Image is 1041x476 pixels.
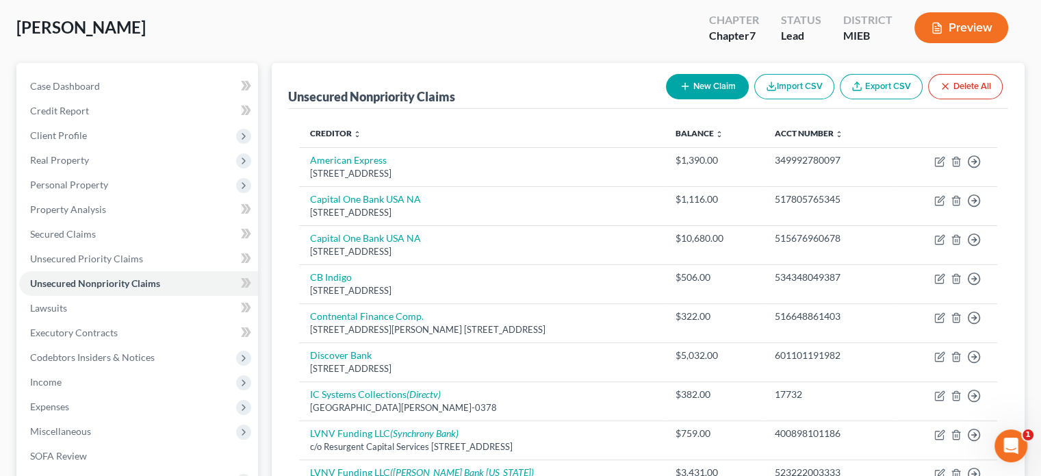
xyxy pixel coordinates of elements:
a: Capital One Bank USA NA [310,232,421,244]
div: $506.00 [676,271,753,284]
div: Unsecured Nonpriority Claims [288,88,455,105]
a: IC Systems Collections(Directv) [310,388,441,400]
div: 517805765345 [775,192,881,206]
div: Lead [781,28,821,44]
a: Capital One Bank USA NA [310,193,421,205]
a: Export CSV [840,74,923,99]
a: Unsecured Priority Claims [19,247,258,271]
div: 515676960678 [775,231,881,245]
span: [PERSON_NAME] [16,17,146,37]
span: Credit Report [30,105,89,116]
div: 400898101186 [775,427,881,440]
span: Case Dashboard [30,80,100,92]
a: Secured Claims [19,222,258,247]
a: Unsecured Nonpriority Claims [19,271,258,296]
div: 534348049387 [775,271,881,284]
div: [GEOGRAPHIC_DATA][PERSON_NAME]-0378 [310,401,654,414]
div: [STREET_ADDRESS] [310,362,654,375]
span: Client Profile [30,129,87,141]
a: Contnental Finance Comp. [310,310,424,322]
span: Executory Contracts [30,327,118,338]
div: [STREET_ADDRESS] [310,284,654,297]
a: CB Indigo [310,271,352,283]
i: (Synchrony Bank) [390,427,459,439]
i: (Directv) [407,388,441,400]
a: Case Dashboard [19,74,258,99]
a: LVNV Funding LLC(Synchrony Bank) [310,427,459,439]
button: Preview [914,12,1008,43]
div: Chapter [709,28,759,44]
a: American Express [310,154,387,166]
a: Lawsuits [19,296,258,321]
button: Delete All [928,74,1003,99]
span: Income [30,376,62,388]
div: 516648861403 [775,310,881,323]
a: Acct Number unfold_more [775,128,843,138]
a: Property Analysis [19,197,258,222]
div: $1,390.00 [676,153,753,167]
div: Chapter [709,12,759,28]
div: $5,032.00 [676,349,753,362]
button: Import CSV [754,74,834,99]
div: $322.00 [676,310,753,323]
a: Discover Bank [310,349,372,361]
i: unfold_more [715,130,723,138]
a: Creditor unfold_more [310,128,361,138]
div: $382.00 [676,388,753,401]
div: [STREET_ADDRESS] [310,167,654,180]
span: Personal Property [30,179,108,190]
span: Secured Claims [30,228,96,240]
button: New Claim [666,74,749,99]
a: Credit Report [19,99,258,123]
span: Real Property [30,154,89,166]
span: Unsecured Priority Claims [30,253,143,264]
span: Miscellaneous [30,425,91,437]
div: [STREET_ADDRESS][PERSON_NAME] [STREET_ADDRESS] [310,323,654,336]
a: Executory Contracts [19,321,258,345]
span: Property Analysis [30,203,106,215]
div: District [843,12,892,28]
iframe: Intercom live chat [994,429,1027,462]
i: unfold_more [835,130,843,138]
div: MIEB [843,28,892,44]
span: Codebtors Insiders & Notices [30,351,155,363]
div: $10,680.00 [676,231,753,245]
div: [STREET_ADDRESS] [310,245,654,258]
span: 1 [1023,429,1033,440]
i: unfold_more [353,130,361,138]
div: c/o Resurgent Capital Services [STREET_ADDRESS] [310,440,654,453]
div: [STREET_ADDRESS] [310,206,654,219]
span: Lawsuits [30,302,67,314]
div: $759.00 [676,427,753,440]
span: Expenses [30,401,69,412]
div: 349992780097 [775,153,881,167]
span: Unsecured Nonpriority Claims [30,277,160,289]
div: 17732 [775,388,881,401]
a: SOFA Review [19,444,258,468]
span: 7 [749,29,756,42]
div: $1,116.00 [676,192,753,206]
div: Status [781,12,821,28]
span: SOFA Review [30,450,87,462]
a: Balance unfold_more [676,128,723,138]
div: 601101191982 [775,349,881,362]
